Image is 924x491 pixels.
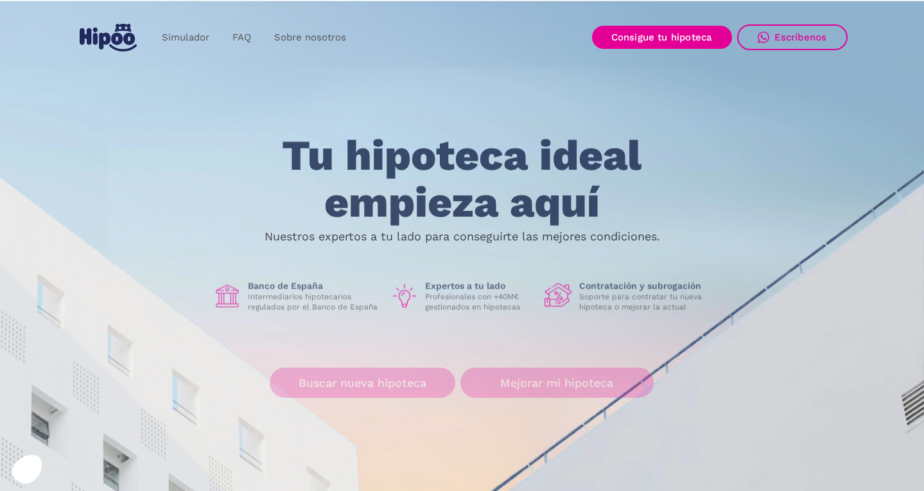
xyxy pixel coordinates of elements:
[248,280,380,292] h1: Banco de España
[460,368,654,398] a: Mejorar mi hipoteca
[425,292,534,312] p: Profesionales con +40M€ gestionados en hipotecas
[579,292,711,312] p: Soporte para contratar tu nueva hipoteca o mejorar la actual
[737,24,848,50] a: Escríbenos
[248,292,380,312] p: Intermediarios hipotecarios regulados por el Banco de España
[77,19,140,57] a: home
[221,25,263,50] a: FAQ
[579,280,711,292] h1: Contratación y subrogación
[150,25,221,50] a: Simulador
[270,368,455,398] a: Buscar nueva hipoteca
[774,31,827,43] div: Escríbenos
[425,280,534,292] h1: Expertos a tu lado
[263,25,358,50] a: Sobre nosotros
[218,132,705,226] h1: Tu hipoteca ideal empieza aquí
[265,231,660,242] p: Nuestros expertos a tu lado para conseguirte las mejores condiciones.
[592,26,732,49] a: Consigue tu hipoteca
